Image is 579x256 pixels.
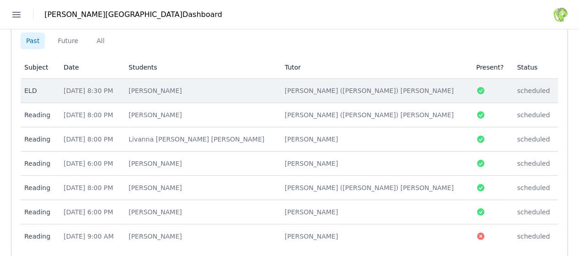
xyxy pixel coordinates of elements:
img: avatar [553,7,568,22]
div: [PERSON_NAME] [285,135,465,144]
button: Future [52,33,84,49]
div: [DATE] 8:00 PM [64,135,118,144]
div: Reading [24,159,53,168]
button: Past [21,33,45,49]
div: [PERSON_NAME] ([PERSON_NAME]) [PERSON_NAME] [285,110,465,120]
div: [DATE] 8:00 PM [64,110,118,120]
div: [PERSON_NAME] [285,207,465,217]
div: [PERSON_NAME] [285,232,465,241]
div: [PERSON_NAME] ([PERSON_NAME]) [PERSON_NAME] [285,183,465,192]
button: All [91,33,110,49]
li: [PERSON_NAME] [129,232,274,241]
div: Reading [24,183,53,192]
tr: Reading[DATE] 6:00 PM[PERSON_NAME][PERSON_NAME]scheduled [21,200,558,224]
span: scheduled [517,160,550,167]
div: [DATE] 8:30 PM [64,86,118,95]
div: [DATE] 6:00 PM [64,207,118,217]
span: scheduled [517,136,550,143]
tr: Reading[DATE] 8:00 PMLivanna [PERSON_NAME] [PERSON_NAME][PERSON_NAME]scheduled [21,127,558,152]
span: scheduled [517,233,550,240]
th: Students [123,56,280,79]
div: [DATE] 8:00 PM [64,183,118,192]
span: scheduled [517,208,550,216]
div: Reading [24,110,53,120]
div: [PERSON_NAME] [285,159,465,168]
th: Date [58,56,123,79]
th: Tutor [279,56,471,79]
div: [DATE] 6:00 PM [64,159,118,168]
th: Present? [471,56,512,79]
tr: Reading[DATE] 6:00 PM[PERSON_NAME][PERSON_NAME]scheduled [21,152,558,176]
div: ELD [24,86,53,95]
div: Reading [24,207,53,217]
div: [DATE] 9:00 AM [64,232,118,241]
tr: Reading[DATE] 8:00 PM[PERSON_NAME][PERSON_NAME] ([PERSON_NAME]) [PERSON_NAME]scheduled [21,103,558,127]
li: [PERSON_NAME] [129,207,274,217]
span: scheduled [517,111,550,119]
li: [PERSON_NAME] [129,159,274,168]
tr: Reading[DATE] 9:00 AM[PERSON_NAME][PERSON_NAME]scheduled [21,224,558,248]
li: [PERSON_NAME] [129,86,274,95]
div: Reading [24,232,53,241]
div: Reading [24,135,53,144]
div: [PERSON_NAME] ([PERSON_NAME]) [PERSON_NAME] [285,86,465,95]
th: Status [512,56,558,79]
nav: Tabs [21,33,110,49]
li: [PERSON_NAME] [129,110,274,120]
tr: Reading[DATE] 8:00 PM[PERSON_NAME][PERSON_NAME] ([PERSON_NAME]) [PERSON_NAME]scheduled [21,176,558,200]
tr: ELD[DATE] 8:30 PM[PERSON_NAME][PERSON_NAME] ([PERSON_NAME]) [PERSON_NAME]scheduled [21,79,558,103]
li: Livanna [PERSON_NAME] [PERSON_NAME] [129,135,274,144]
th: Subject [21,56,58,79]
span: scheduled [517,87,550,94]
li: [PERSON_NAME] [129,183,274,192]
span: scheduled [517,184,550,191]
